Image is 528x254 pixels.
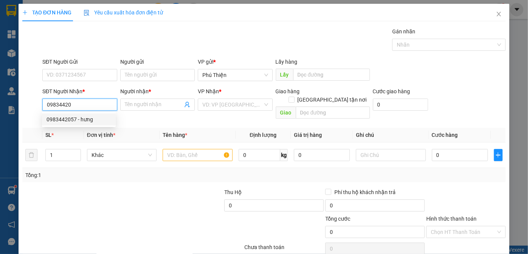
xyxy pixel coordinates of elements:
[45,132,51,138] span: SL
[356,149,426,161] input: Ghi Chú
[331,188,399,196] span: Phí thu hộ khách nhận trả
[25,149,37,161] button: delete
[184,102,190,108] span: user-add
[296,107,370,119] input: Dọc đường
[120,58,195,66] div: Người gửi
[496,11,502,17] span: close
[294,149,350,161] input: 0
[494,152,503,158] span: plus
[325,216,350,222] span: Tổng cước
[276,107,296,119] span: Giao
[42,58,117,66] div: SĐT Người Gửi
[373,88,410,94] label: Cước giao hàng
[42,87,117,96] div: SĐT Người Nhận
[276,69,293,81] span: Lấy
[295,96,370,104] span: [GEOGRAPHIC_DATA] tận nơi
[163,132,187,138] span: Tên hàng
[294,132,322,138] span: Giá trị hàng
[488,4,509,25] button: Close
[250,132,276,138] span: Định lượng
[432,132,458,138] span: Cước hàng
[353,128,429,143] th: Ghi chú
[224,189,242,195] span: Thu Hộ
[494,149,503,161] button: plus
[42,113,116,125] div: 0983442057 - hưng
[22,10,28,15] span: plus
[293,69,370,81] input: Dọc đường
[25,171,204,179] div: Tổng: 1
[92,149,152,161] span: Khác
[276,88,300,94] span: Giao hàng
[87,132,115,138] span: Đơn vị tính
[276,59,298,65] span: Lấy hàng
[373,99,428,111] input: Cước giao hàng
[280,149,288,161] span: kg
[120,87,195,96] div: Người nhận
[198,88,219,94] span: VP Nhận
[47,115,111,124] div: 0983442057 - hưng
[22,9,71,16] span: TẠO ĐƠN HÀNG
[202,69,268,81] span: Phú Thiện
[392,28,415,34] label: Gán nhãn
[84,9,163,16] span: Yêu cầu xuất hóa đơn điện tử
[198,58,272,66] div: VP gửi
[84,10,90,16] img: icon
[426,216,477,222] label: Hình thức thanh toán
[163,149,233,161] input: VD: Bàn, Ghế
